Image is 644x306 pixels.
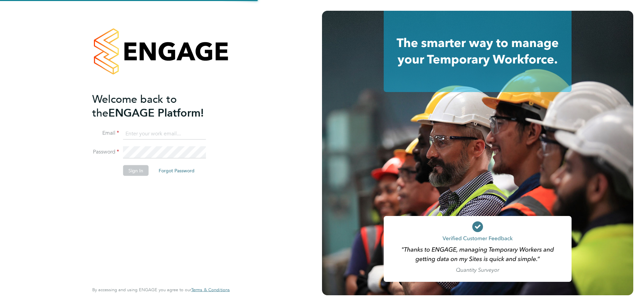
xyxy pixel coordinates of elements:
button: Forgot Password [153,165,200,176]
span: Welcome back to the [92,92,177,119]
h2: ENGAGE Platform! [92,92,223,120]
button: Sign In [123,165,149,176]
label: Email [92,130,119,137]
input: Enter your work email... [123,128,206,140]
span: By accessing and using ENGAGE you agree to our [92,287,230,293]
label: Password [92,148,119,156]
a: Terms & Conditions [191,287,230,293]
